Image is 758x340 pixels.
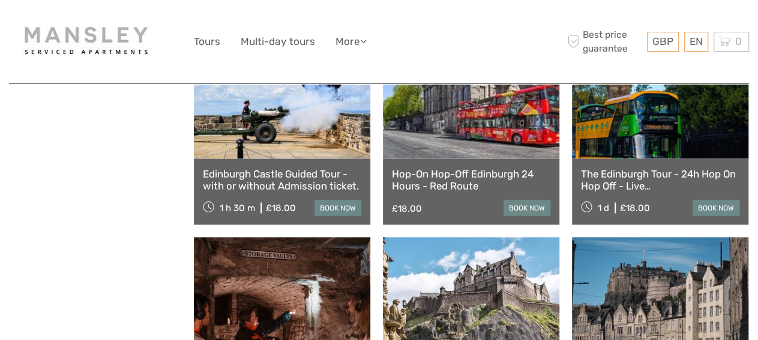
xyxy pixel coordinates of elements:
[23,27,155,57] img: 2213-0900483b-95ec-4da7-bbcd-d452fef4af06_logo_big.jpg
[392,203,422,214] div: £18.00
[194,33,220,50] a: Tours
[203,168,361,192] a: Edinburgh Castle Guided Tour - with or without Admission ticket.
[392,168,550,192] a: Hop-On Hop-Off Edinburgh 24 Hours - Red Route
[684,32,708,52] div: EN
[733,35,744,47] span: 0
[335,33,367,50] a: More
[504,200,550,216] a: book now
[314,200,361,216] a: book now
[241,33,315,50] a: Multi-day tours
[598,203,609,213] span: 1 d
[652,35,673,47] span: GBP
[220,203,255,213] span: 1 h 30 m
[17,21,136,31] p: We're away right now. Please check back later!
[693,200,739,216] a: book now
[620,203,650,213] div: £18.00
[138,19,152,33] button: Open LiveChat chat widget
[266,203,296,213] div: £18.00
[564,28,644,55] span: Best price guarantee
[581,168,739,192] a: The Edinburgh Tour - 24h Hop On Hop Off - Live commentary/Guided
